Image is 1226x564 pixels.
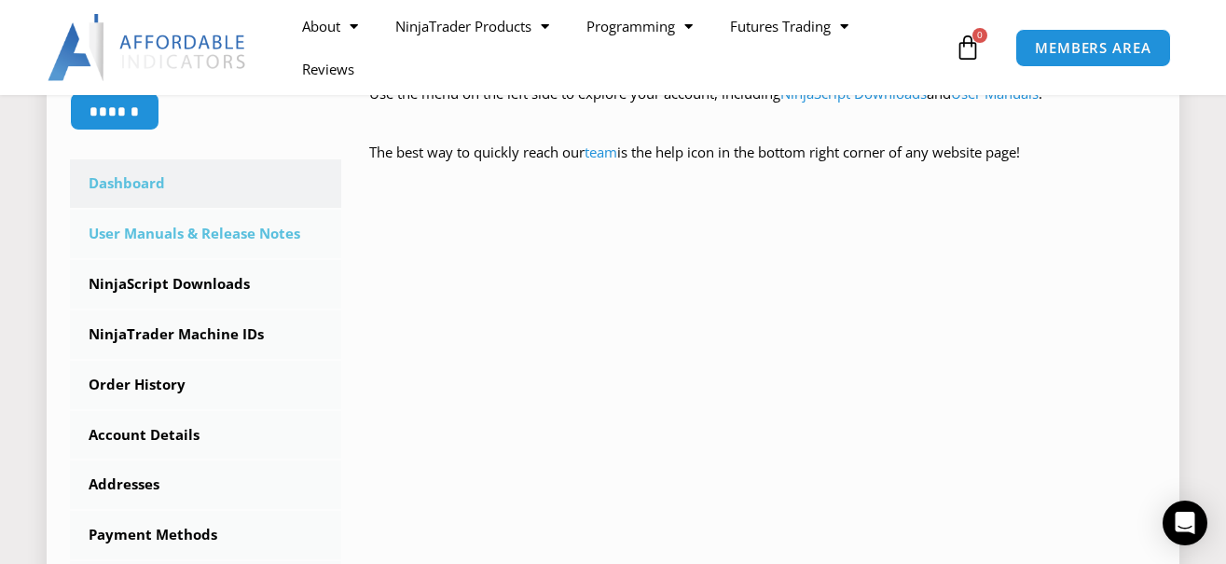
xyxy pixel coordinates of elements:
[1163,501,1207,545] div: Open Intercom Messenger
[927,21,1009,75] a: 0
[951,84,1039,103] a: User Manuals
[377,5,568,48] a: NinjaTrader Products
[283,5,377,48] a: About
[972,28,987,43] span: 0
[780,84,927,103] a: NinjaScript Downloads
[70,310,341,359] a: NinjaTrader Machine IDs
[568,5,711,48] a: Programming
[369,81,1156,133] p: Use the menu on the left side to explore your account, including and .
[70,361,341,409] a: Order History
[585,143,617,161] a: team
[70,461,341,509] a: Addresses
[70,260,341,309] a: NinjaScript Downloads
[70,511,341,559] a: Payment Methods
[70,210,341,258] a: User Manuals & Release Notes
[283,48,373,90] a: Reviews
[1015,29,1171,67] a: MEMBERS AREA
[369,140,1156,192] p: The best way to quickly reach our is the help icon in the bottom right corner of any website page!
[1035,41,1151,55] span: MEMBERS AREA
[70,411,341,460] a: Account Details
[283,5,950,90] nav: Menu
[70,159,341,208] a: Dashboard
[711,5,867,48] a: Futures Trading
[48,14,248,81] img: LogoAI | Affordable Indicators – NinjaTrader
